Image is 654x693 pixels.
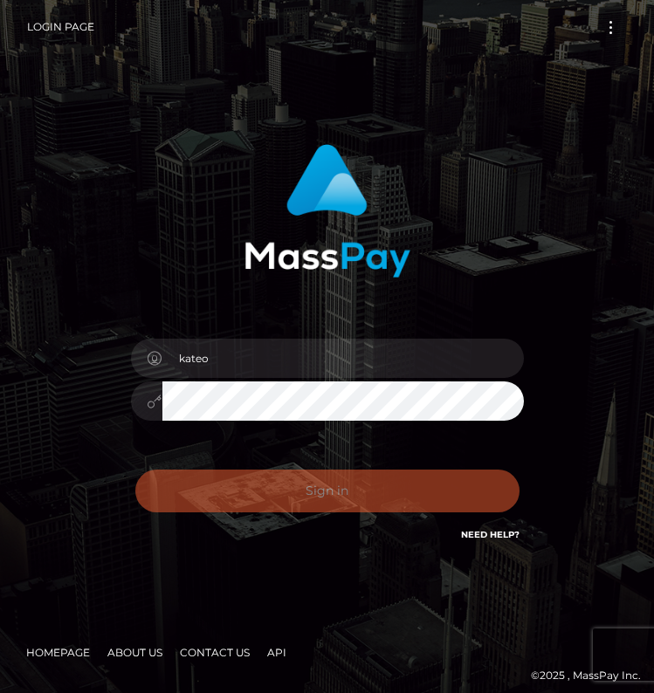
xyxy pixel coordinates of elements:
a: About Us [100,639,169,666]
a: Need Help? [461,529,520,540]
a: Login Page [27,9,94,45]
img: MassPay Login [244,144,410,278]
a: API [260,639,293,666]
div: © 2025 , MassPay Inc. [13,666,641,685]
input: Username... [162,339,524,378]
a: Contact Us [173,639,257,666]
a: Homepage [19,639,97,666]
button: Toggle navigation [595,16,627,39]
